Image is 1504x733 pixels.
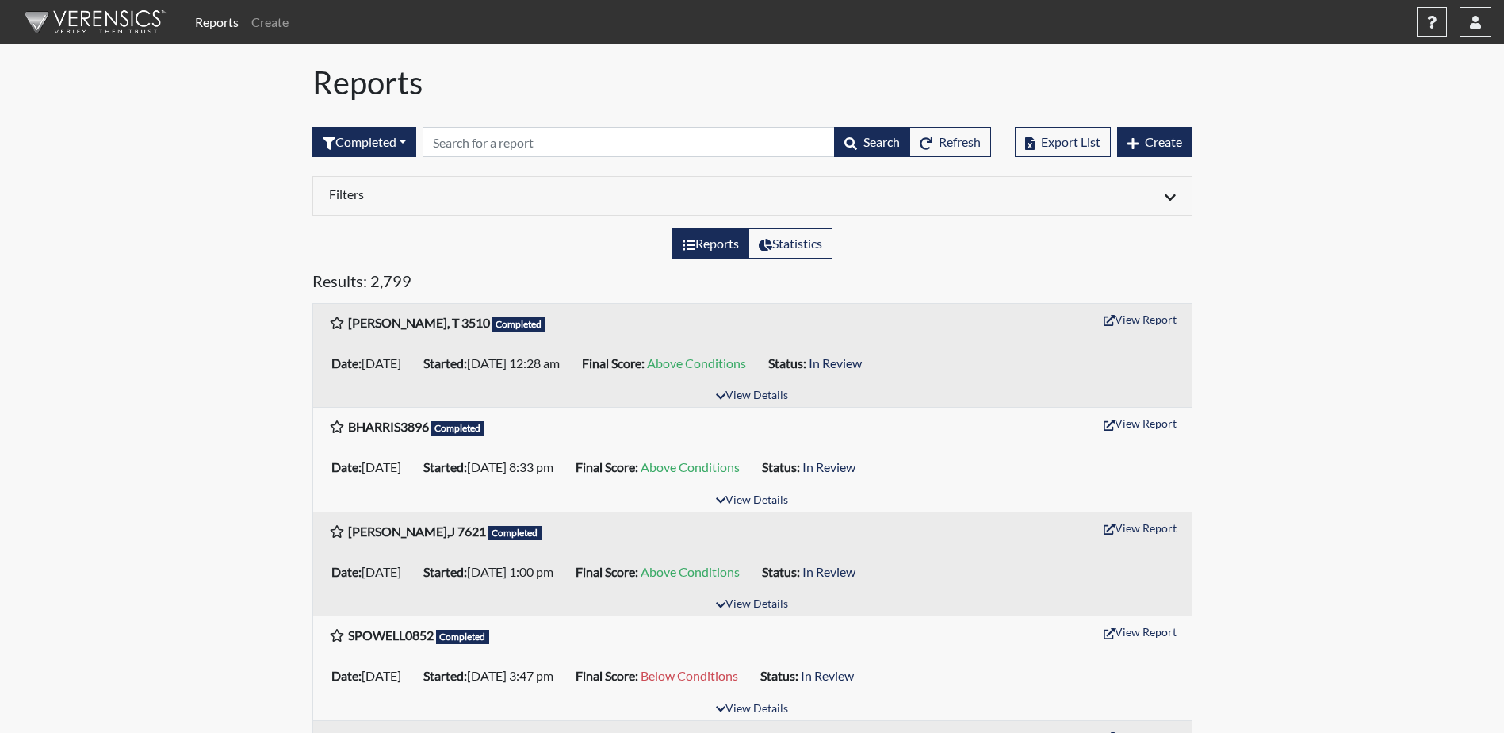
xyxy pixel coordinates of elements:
[1041,134,1100,149] span: Export List
[1096,516,1184,540] button: View Report
[423,459,467,474] b: Started:
[436,630,490,644] span: Completed
[423,564,467,579] b: Started:
[939,134,981,149] span: Refresh
[331,355,362,370] b: Date:
[423,355,467,370] b: Started:
[762,564,800,579] b: Status:
[709,699,795,720] button: View Details
[802,564,855,579] span: In Review
[423,127,835,157] input: Search by Registration ID, Interview Number, or Investigation Name.
[834,127,910,157] button: Search
[488,526,542,540] span: Completed
[325,351,417,376] li: [DATE]
[709,594,795,616] button: View Details
[189,6,245,38] a: Reports
[331,564,362,579] b: Date:
[325,559,417,585] li: [DATE]
[312,271,1192,297] h5: Results: 2,799
[348,627,434,643] b: SPOWELL0852
[768,355,806,370] b: Status:
[748,228,832,259] label: View statistics about completed interviews
[672,228,749,259] label: View the list of reports
[312,127,416,157] div: Filter by interview status
[331,459,362,474] b: Date:
[863,134,900,149] span: Search
[641,668,738,683] span: Below Conditions
[1096,307,1184,332] button: View Report
[245,6,295,38] a: Create
[802,459,855,474] span: In Review
[709,490,795,512] button: View Details
[576,459,638,474] b: Final Score:
[647,355,746,370] span: Above Conditions
[329,186,741,201] h6: Filters
[1145,134,1182,149] span: Create
[492,317,546,332] span: Completed
[325,663,417,689] li: [DATE]
[762,459,800,474] b: Status:
[1096,620,1184,644] button: View Report
[348,524,486,539] b: [PERSON_NAME],J 7621
[576,668,638,683] b: Final Score:
[641,459,740,474] span: Above Conditions
[417,559,569,585] li: [DATE] 1:00 pm
[1096,411,1184,436] button: View Report
[331,668,362,683] b: Date:
[909,127,991,157] button: Refresh
[417,455,569,480] li: [DATE] 8:33 pm
[417,351,576,376] li: [DATE] 12:28 am
[348,315,490,330] b: [PERSON_NAME], T 3510
[582,355,645,370] b: Final Score:
[801,668,854,683] span: In Review
[348,419,429,434] b: BHARRIS3896
[576,564,638,579] b: Final Score:
[312,63,1192,102] h1: Reports
[1117,127,1192,157] button: Create
[325,455,417,480] li: [DATE]
[423,668,467,683] b: Started:
[431,421,485,436] span: Completed
[641,564,740,579] span: Above Conditions
[809,355,862,370] span: In Review
[709,386,795,407] button: View Details
[760,668,798,683] b: Status:
[1015,127,1111,157] button: Export List
[312,127,416,157] button: Completed
[417,663,569,689] li: [DATE] 3:47 pm
[317,186,1188,205] div: Click to expand/collapse filters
